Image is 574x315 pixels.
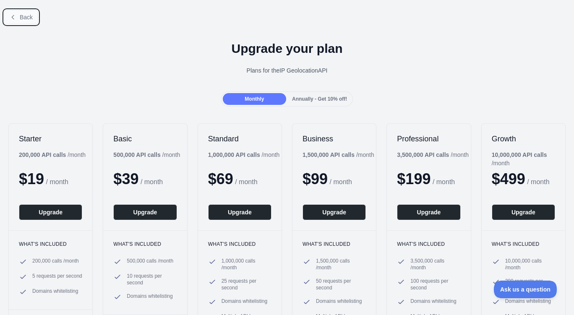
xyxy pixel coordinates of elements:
[303,170,328,187] span: $ 99
[208,170,233,187] span: $ 69
[208,134,271,144] h2: Standard
[494,281,557,298] iframe: Toggle Customer Support
[303,134,366,144] h2: Business
[208,151,280,159] div: / month
[492,170,525,187] span: $ 499
[397,170,430,187] span: $ 199
[397,151,449,158] b: 3,500,000 API calls
[397,134,460,144] h2: Professional
[492,151,565,167] div: / month
[303,151,355,158] b: 1,500,000 API calls
[397,151,469,159] div: / month
[303,151,374,159] div: / month
[208,151,260,158] b: 1,000,000 API calls
[492,151,547,158] b: 10,000,000 API calls
[492,134,555,144] h2: Growth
